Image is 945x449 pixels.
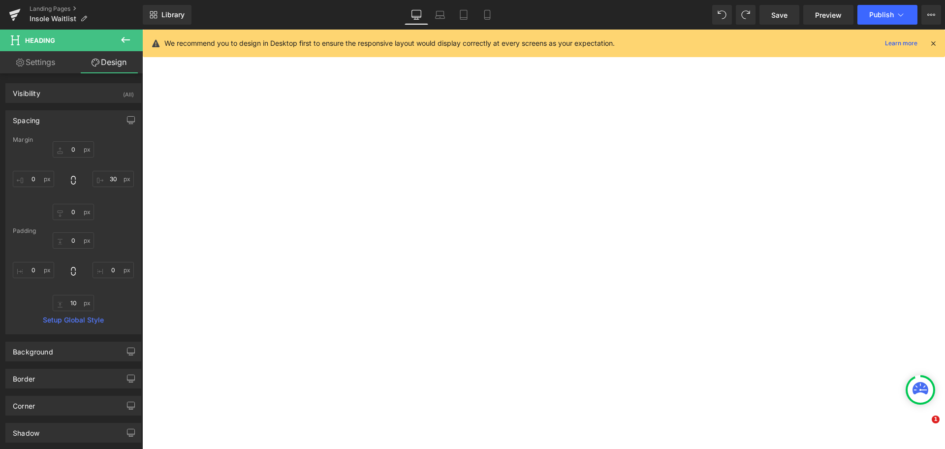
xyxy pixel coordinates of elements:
[13,262,54,278] input: 0
[921,5,941,25] button: More
[13,396,35,410] div: Corner
[53,232,94,249] input: 0
[736,5,756,25] button: Redo
[13,227,134,234] div: Padding
[13,369,35,383] div: Border
[73,51,145,73] a: Design
[164,38,615,49] p: We recommend you to design in Desktop first to ensure the responsive layout would display correct...
[803,5,853,25] a: Preview
[13,171,54,187] input: 0
[53,204,94,220] input: 0
[815,10,842,20] span: Preview
[912,416,935,439] iframe: Intercom live chat
[857,5,917,25] button: Publish
[712,5,732,25] button: Undo
[13,111,40,125] div: Spacing
[123,84,134,100] div: (All)
[428,5,452,25] a: Laptop
[869,11,894,19] span: Publish
[161,10,185,19] span: Library
[53,295,94,311] input: 0
[932,416,940,423] span: 1
[13,342,53,356] div: Background
[881,37,921,49] a: Learn more
[13,423,39,437] div: Shadow
[30,5,143,13] a: Landing Pages
[475,5,499,25] a: Mobile
[53,141,94,158] input: 0
[93,171,134,187] input: 0
[405,5,428,25] a: Desktop
[13,136,134,143] div: Margin
[30,15,76,23] span: Insole Waitlist
[13,316,134,324] a: Setup Global Style
[13,84,40,97] div: Visibility
[93,262,134,278] input: 0
[142,30,945,449] iframe: To enrich screen reader interactions, please activate Accessibility in Grammarly extension settings
[452,5,475,25] a: Tablet
[143,5,191,25] a: New Library
[771,10,787,20] span: Save
[25,36,55,44] span: Heading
